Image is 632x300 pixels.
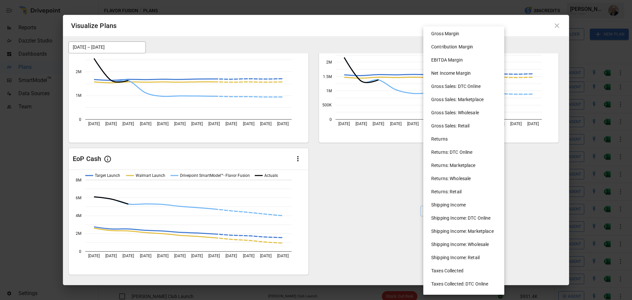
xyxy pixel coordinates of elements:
li: Returns: Marketplace [426,159,507,172]
li: Shipping Income: DTC Online [426,211,507,225]
li: Shipping Income: Marketplace [426,225,507,238]
li: Gross Sales: Retail [426,119,507,132]
li: Net Income Margin [426,67,507,80]
li: Contribution Margin [426,40,507,53]
li: Returns [426,132,507,146]
li: Returns: DTC Online [426,146,507,159]
li: Gross Margin [426,27,507,40]
li: Gross Sales: Wholesale [426,106,507,119]
li: Taxes Collected [426,264,507,277]
li: Shipping Income [426,198,507,211]
li: Returns: Wholesale [426,172,507,185]
li: Gross Sales: DTC Online [426,80,507,93]
li: Shipping Income: Wholesale [426,238,507,251]
li: EBITDA Margin [426,53,507,67]
li: Gross Sales: Marketplace [426,93,507,106]
li: Returns: Retail [426,185,507,198]
li: Taxes Collected: DTC Online [426,277,507,290]
li: Shipping Income: Retail [426,251,507,264]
